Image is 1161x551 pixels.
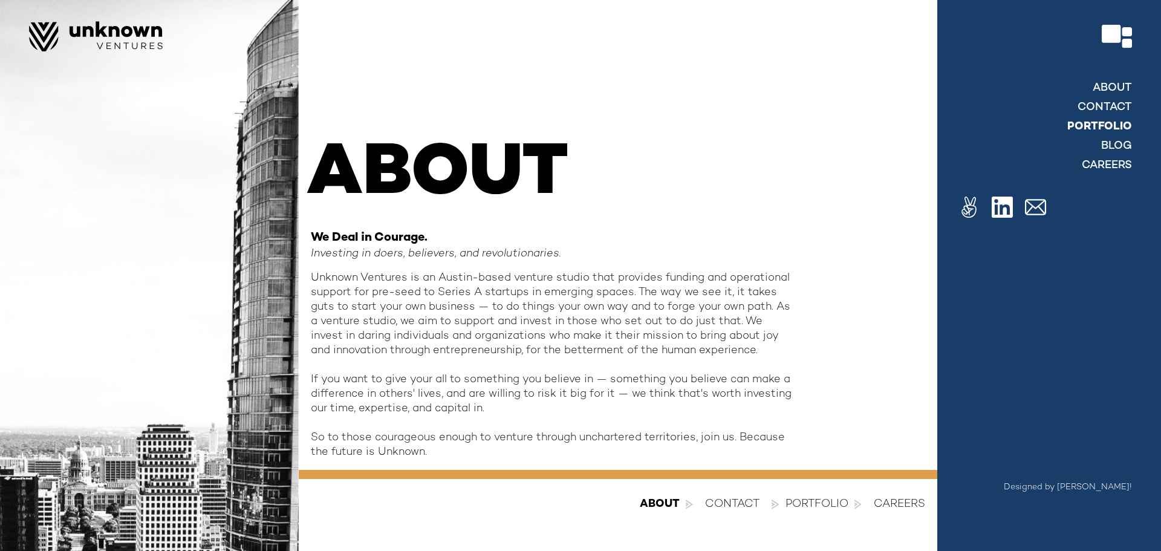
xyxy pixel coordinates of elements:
img: Image of Unknown Ventures Logo. [29,21,163,51]
a: blog [1101,139,1132,154]
a: Portfolio [1067,120,1132,134]
a: Careers [1082,158,1132,173]
a: Designed by [PERSON_NAME]! [1004,481,1132,494]
a: contact [1078,100,1132,115]
img: Image of a Linkedin logo [992,197,1013,218]
a: About [1093,81,1132,96]
img: Image of the AngelList logo [958,197,980,218]
img: Image of a white email logo [1025,197,1046,218]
